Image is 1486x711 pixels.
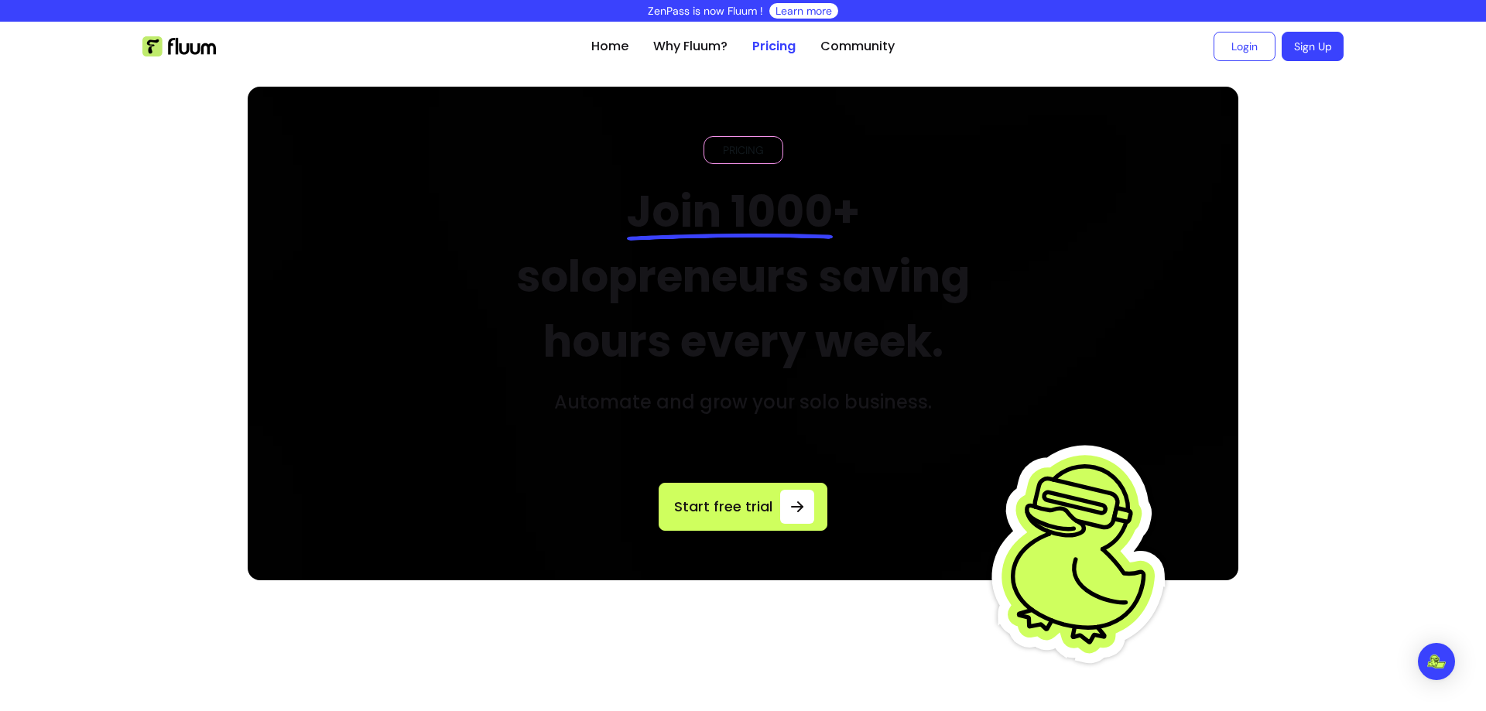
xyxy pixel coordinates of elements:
[987,418,1180,689] img: Fluum Duck sticker
[591,37,628,56] a: Home
[820,37,895,56] a: Community
[717,142,770,158] span: PRICING
[142,36,216,56] img: Fluum Logo
[1282,32,1344,61] a: Sign Up
[776,3,832,19] a: Learn more
[752,37,796,56] a: Pricing
[659,483,827,531] a: Start free trial
[481,179,1005,374] h2: + solopreneurs saving hours every week.
[554,390,932,415] h3: Automate and grow your solo business.
[627,181,833,242] span: Join 1000
[648,3,763,19] p: ZenPass is now Fluum !
[1418,643,1455,680] div: Open Intercom Messenger
[653,37,728,56] a: Why Fluum?
[1214,32,1275,61] a: Login
[672,496,774,518] span: Start free trial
